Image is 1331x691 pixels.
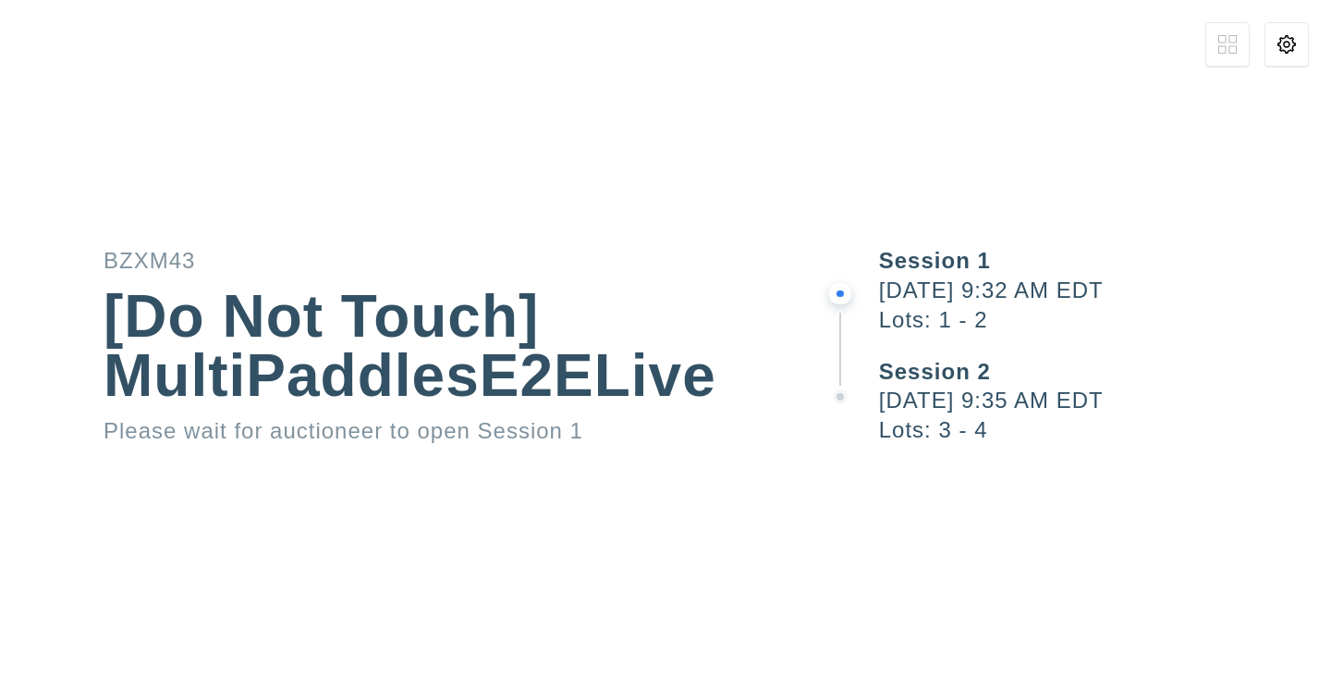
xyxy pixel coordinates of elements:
[879,250,1331,272] div: Session 1
[104,287,716,405] div: [Do Not Touch] MultiPaddlesE2ELive
[104,250,716,272] div: BZXM43
[879,309,1331,331] div: Lots: 1 - 2
[879,419,1331,441] div: Lots: 3 - 4
[104,420,716,442] div: Please wait for auctioneer to open Session 1
[879,361,1331,383] div: Session 2
[879,389,1331,412] div: [DATE] 9:35 AM EDT
[879,279,1331,302] div: [DATE] 9:32 AM EDT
